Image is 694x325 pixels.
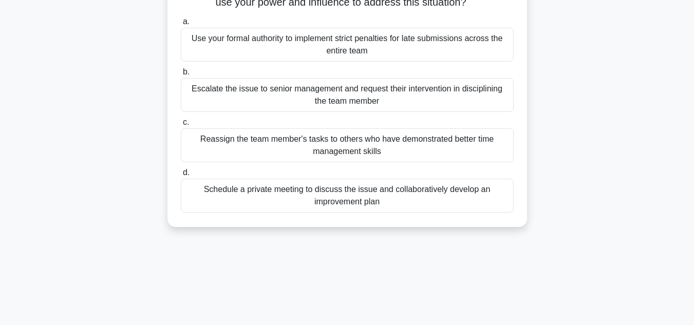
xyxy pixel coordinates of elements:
div: Schedule a private meeting to discuss the issue and collaboratively develop an improvement plan [181,179,514,213]
span: d. [183,168,190,177]
div: Escalate the issue to senior management and request their intervention in disciplining the team m... [181,78,514,112]
div: Use your formal authority to implement strict penalties for late submissions across the entire team [181,28,514,62]
span: a. [183,17,190,26]
span: b. [183,67,190,76]
span: c. [183,118,189,126]
div: Reassign the team member's tasks to others who have demonstrated better time management skills [181,128,514,162]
